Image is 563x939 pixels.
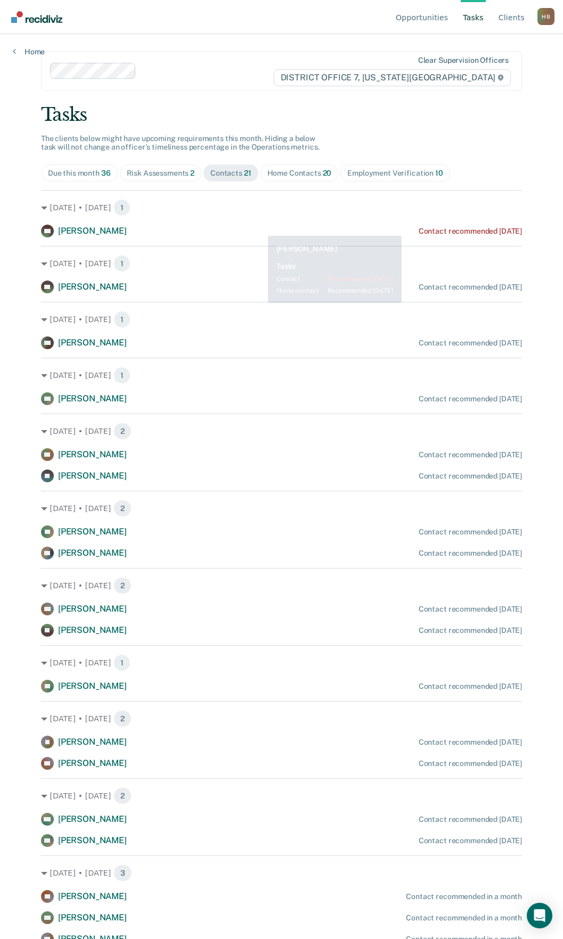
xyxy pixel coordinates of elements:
[11,11,62,23] img: Recidiviz
[113,864,132,882] span: 3
[419,605,522,614] div: Contact recommended [DATE]
[58,835,127,845] span: [PERSON_NAME]
[41,367,522,384] div: [DATE] • [DATE] 1
[58,449,127,459] span: [PERSON_NAME]
[419,836,522,845] div: Contact recommended [DATE]
[58,814,127,824] span: [PERSON_NAME]
[41,255,522,272] div: [DATE] • [DATE] 1
[41,104,522,126] div: Tasks
[113,500,132,517] span: 2
[419,283,522,292] div: Contact recommended [DATE]
[113,654,130,671] span: 1
[406,913,522,922] div: Contact recommended in a month
[419,549,522,558] div: Contact recommended [DATE]
[406,892,522,901] div: Contact recommended in a month
[41,577,522,594] div: [DATE] • [DATE] 2
[323,169,332,177] span: 20
[435,169,443,177] span: 10
[58,548,127,558] span: [PERSON_NAME]
[41,500,522,517] div: [DATE] • [DATE] 2
[58,337,127,348] span: [PERSON_NAME]
[419,339,522,348] div: Contact recommended [DATE]
[58,681,127,691] span: [PERSON_NAME]
[58,393,127,403] span: [PERSON_NAME]
[274,69,511,86] span: DISTRICT OFFICE 7, [US_STATE][GEOGRAPHIC_DATA]
[58,625,127,635] span: [PERSON_NAME]
[190,169,194,177] span: 2
[210,169,251,178] div: Contacts
[419,450,522,459] div: Contact recommended [DATE]
[58,471,127,481] span: [PERSON_NAME]
[41,654,522,671] div: [DATE] • [DATE] 1
[419,626,522,635] div: Contact recommended [DATE]
[419,227,522,236] div: Contact recommended [DATE]
[101,169,111,177] span: 36
[419,815,522,824] div: Contact recommended [DATE]
[113,577,132,594] span: 2
[419,394,522,403] div: Contact recommended [DATE]
[113,255,130,272] span: 1
[41,787,522,804] div: [DATE] • [DATE] 2
[419,738,522,747] div: Contact recommended [DATE]
[113,710,132,727] span: 2
[127,169,195,178] div: Risk Assessments
[58,758,127,768] span: [PERSON_NAME]
[419,472,522,481] div: Contact recommended [DATE]
[41,134,320,152] span: The clients below might have upcoming requirements this month. Hiding a below task will not chang...
[419,528,522,537] div: Contact recommended [DATE]
[527,903,552,928] div: Open Intercom Messenger
[41,199,522,216] div: [DATE] • [DATE] 1
[48,169,111,178] div: Due this month
[41,864,522,882] div: [DATE] • [DATE] 3
[113,367,130,384] span: 1
[537,8,554,25] button: Profile dropdown button
[58,737,127,747] span: [PERSON_NAME]
[41,311,522,328] div: [DATE] • [DATE] 1
[419,759,522,768] div: Contact recommended [DATE]
[58,912,127,922] span: [PERSON_NAME]
[244,169,251,177] span: 21
[58,226,127,236] span: [PERSON_NAME]
[113,311,130,328] span: 1
[113,199,130,216] span: 1
[418,56,509,65] div: Clear supervision officers
[347,169,443,178] div: Employment Verification
[41,710,522,727] div: [DATE] • [DATE] 2
[13,47,45,56] a: Home
[419,682,522,691] div: Contact recommended [DATE]
[58,526,127,537] span: [PERSON_NAME]
[113,423,132,440] span: 2
[267,169,332,178] div: Home Contacts
[537,8,554,25] div: H B
[113,787,132,804] span: 2
[58,604,127,614] span: [PERSON_NAME]
[58,891,127,901] span: [PERSON_NAME]
[58,282,127,292] span: [PERSON_NAME]
[41,423,522,440] div: [DATE] • [DATE] 2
